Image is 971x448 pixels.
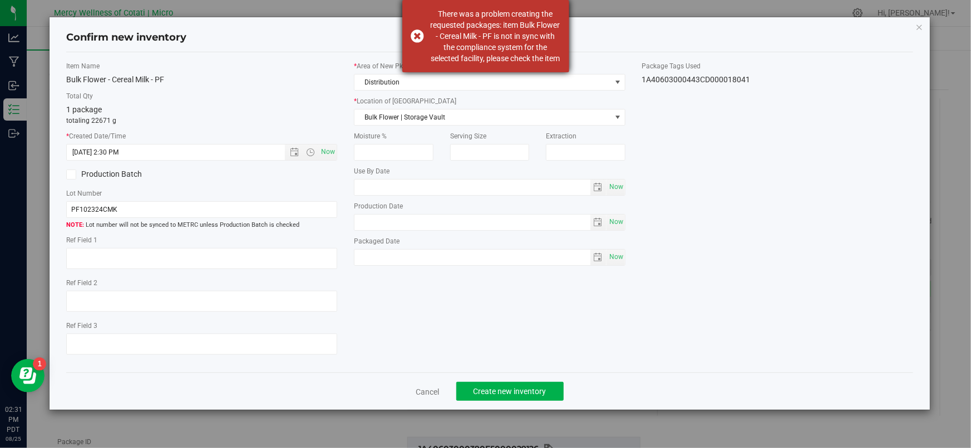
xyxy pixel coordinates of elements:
[66,105,102,114] span: 1 package
[474,387,546,396] span: Create new inventory
[66,235,337,245] label: Ref Field 1
[456,382,564,401] button: Create new inventory
[33,357,46,371] iframe: Resource center unread badge
[607,214,625,230] span: Set Current date
[607,180,625,195] span: select
[416,386,440,397] a: Cancel
[642,74,913,86] div: 1A40603000443CD000018041
[607,215,625,230] span: select
[354,201,625,211] label: Production Date
[301,148,320,157] span: Open the time view
[354,131,433,141] label: Moisture %
[590,180,607,195] span: select
[66,278,337,288] label: Ref Field 2
[607,249,625,265] span: Set Current date
[590,250,607,265] span: select
[11,359,45,392] iframe: Resource center
[450,131,529,141] label: Serving Size
[66,221,337,230] span: Lot number will not be synced to METRC unless Production Batch is checked
[354,96,625,106] label: Location of [GEOGRAPHIC_DATA]
[66,131,337,141] label: Created Date/Time
[66,74,337,86] div: Bulk Flower - Cereal Milk - PF
[66,116,337,126] p: totaling 22671 g
[546,131,625,141] label: Extraction
[354,74,610,90] span: Distribution
[354,109,610,125] span: Bulk Flower | Storage Vault
[590,215,607,230] span: select
[430,8,561,64] div: There was a problem creating the requested packages: item Bulk Flower - Cereal Milk - PF is not i...
[66,321,337,331] label: Ref Field 3
[66,61,337,71] label: Item Name
[66,188,337,198] label: Lot Number
[354,61,625,71] label: Area of New Pkg
[285,148,304,157] span: Open the date view
[66,31,186,45] h4: Confirm new inventory
[607,250,625,265] span: select
[66,91,337,101] label: Total Qty
[354,236,625,246] label: Packaged Date
[607,179,625,195] span: Set Current date
[319,144,338,160] span: Set Current date
[66,168,194,180] label: Production Batch
[611,109,625,125] span: select
[354,166,625,176] label: Use By Date
[642,61,913,71] label: Package Tags Used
